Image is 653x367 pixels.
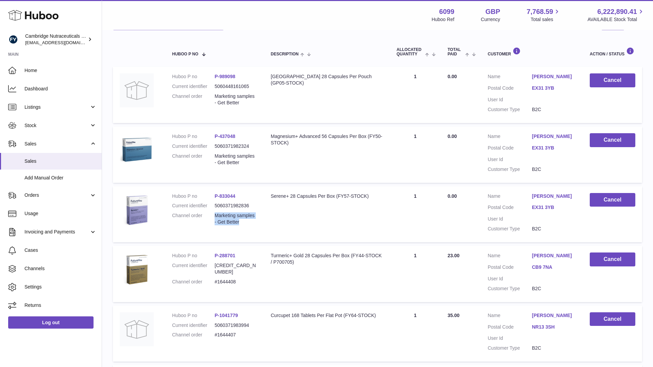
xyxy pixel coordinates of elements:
dt: Name [488,312,532,320]
span: Home [24,67,97,74]
dt: Huboo P no [172,312,215,319]
dd: [CREDIT_CARD_NUMBER] [215,262,257,275]
dt: User Id [488,97,532,103]
a: EX31 3YB [532,85,576,91]
strong: GBP [485,7,500,16]
div: Currency [481,16,500,23]
dt: Current identifier [172,322,215,329]
span: Channels [24,265,97,272]
td: 1 [390,246,441,302]
dt: Postal Code [488,85,532,93]
span: ALLOCATED Quantity [397,48,423,56]
dt: Customer Type [488,106,532,113]
a: P-288701 [215,253,235,258]
span: 6,222,890.41 [597,7,637,16]
span: AVAILABLE Stock Total [587,16,645,23]
div: Turmeric+ Gold 28 Capsules Per Box (FY44-STOCK / P700705) [271,252,383,265]
span: 0.00 [448,74,457,79]
dd: B2C [532,226,576,232]
span: Cases [24,247,97,254]
a: P-989098 [215,74,235,79]
span: Orders [24,192,89,198]
dt: User Id [488,156,532,163]
div: Huboo Ref [432,16,454,23]
span: 7,768.59 [527,7,553,16]
dt: Name [488,73,532,82]
a: EX31 3YB [532,145,576,151]
dt: Channel order [172,93,215,106]
a: P-833044 [215,193,235,199]
dt: Current identifier [172,203,215,209]
a: NR13 3SH [532,324,576,330]
a: CB9 7NA [532,264,576,270]
div: Cambridge Nutraceuticals Ltd [25,33,86,46]
img: no-photo.jpg [120,73,154,107]
dt: Current identifier [172,262,215,275]
img: huboo@camnutra.com [8,34,18,45]
span: Total paid [448,48,464,56]
img: 60991720007859.jpg [120,252,154,286]
span: Settings [24,284,97,290]
a: P-437048 [215,134,235,139]
div: Action / Status [590,47,635,56]
dt: Customer Type [488,226,532,232]
dd: B2C [532,345,576,351]
dt: Huboo P no [172,133,215,140]
dt: Current identifier [172,143,215,150]
dd: Marketing samples - Get Better [215,153,257,166]
dd: Marketing samples - Get Better [215,212,257,225]
a: [PERSON_NAME] [532,252,576,259]
span: Listings [24,104,89,110]
div: Serene+ 28 Capsules Per Box (FY57-STOCK) [271,193,383,199]
strong: 6099 [439,7,454,16]
dt: Huboo P no [172,252,215,259]
td: 1 [390,126,441,183]
dt: User Id [488,335,532,342]
dt: Postal Code [488,324,532,332]
td: 1 [390,305,441,362]
a: [PERSON_NAME] [532,193,576,199]
dd: 5060371982836 [215,203,257,209]
dt: Current identifier [172,83,215,90]
dt: User Id [488,216,532,222]
dt: Postal Code [488,145,532,153]
div: [GEOGRAPHIC_DATA] 28 Capsules Per Pouch (GP05-STOCK) [271,73,383,86]
dt: User Id [488,276,532,282]
dd: B2C [532,285,576,292]
span: Stock [24,122,89,129]
div: Magnesium+ Advanced 56 Capsules Per Box (FY50-STOCK) [271,133,383,146]
dt: Huboo P no [172,193,215,199]
div: Customer [488,47,576,56]
dt: Customer Type [488,345,532,351]
td: 1 [390,67,441,123]
dd: Marketing samples - Get Better [215,93,257,106]
dd: 5060448161065 [215,83,257,90]
dt: Channel order [172,332,215,338]
div: Curcupet 168 Tablets Per Flat Pot (FY64-STOCK) [271,312,383,319]
span: Sales [24,141,89,147]
span: Dashboard [24,86,97,92]
dt: Postal Code [488,264,532,272]
span: Usage [24,210,97,217]
dd: #1644407 [215,332,257,338]
dt: Channel order [172,212,215,225]
span: Add Manual Order [24,175,97,181]
dt: Channel order [172,279,215,285]
img: no-photo.jpg [120,312,154,346]
dt: Name [488,133,532,141]
span: [EMAIL_ADDRESS][DOMAIN_NAME] [25,40,100,45]
span: 0.00 [448,193,457,199]
button: Cancel [590,252,635,266]
dd: 5060371983994 [215,322,257,329]
dt: Postal Code [488,204,532,212]
span: 23.00 [448,253,459,258]
img: 60991720007148.jpg [120,133,154,167]
a: EX31 3YB [532,204,576,211]
td: 1 [390,186,441,243]
span: 0.00 [448,134,457,139]
button: Cancel [590,312,635,326]
a: Log out [8,316,94,329]
span: Invoicing and Payments [24,229,89,235]
span: Sales [24,158,97,164]
dt: Name [488,252,532,261]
